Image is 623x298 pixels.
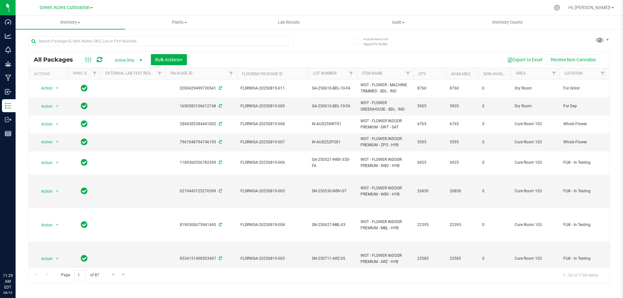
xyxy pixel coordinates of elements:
span: Whole Flower [563,139,604,145]
span: In Sync [81,220,88,229]
span: 6925 [417,160,442,166]
span: Sync from Compliance System [218,122,222,126]
a: Item Name [362,71,383,76]
span: Audit [344,19,453,25]
span: FLSRWGA-20250819-009 [240,103,304,109]
a: External Lab Test Result [105,71,156,76]
span: W-AUG25ZPO01 [312,139,353,145]
span: SN-250711-ARZ-05 [312,256,353,262]
div: 8534151498503407 [164,256,238,262]
a: Filter [346,68,357,79]
p: 08/19 [3,290,13,295]
span: select [53,187,61,196]
span: FLW - In Testing [563,256,604,262]
span: SN-250627-MBL-03 [312,222,353,228]
span: 0 [482,256,507,262]
span: Action [35,84,53,93]
span: 0 [482,160,507,166]
span: In Sync [81,158,88,167]
a: Package ID [170,71,192,76]
span: Page of 87 [55,270,104,280]
span: GA-250616-BDL-10-FA [312,85,353,91]
span: Plants [125,19,234,25]
span: WGT - FLOWER INDOOR PREMIUM - SWT - SAT [360,118,409,130]
span: Sync from Compliance System [218,256,222,261]
span: Green Acres Cultivation [40,5,90,10]
a: Filter [226,68,237,79]
span: Sync from Compliance System [218,104,222,108]
div: 2868385384441002 [164,121,238,127]
span: Cure Room 103 [515,256,556,262]
span: In Sync [81,84,88,93]
a: Go to the next page [109,270,118,279]
inline-svg: Manufacturing [5,75,11,81]
span: All Packages [34,56,79,63]
div: 0219443125276599 [164,188,238,194]
span: 5595 [450,139,474,145]
span: Action [35,137,53,147]
span: select [53,84,61,93]
a: Location [565,71,583,76]
span: select [53,102,61,111]
span: 1 - 20 of 1726 items [558,270,603,280]
span: select [53,120,61,129]
span: FLSRWGA-20250819-007 [240,139,304,145]
span: Action [35,187,53,196]
span: In Sync [81,119,88,128]
a: Non-Available [483,72,512,76]
span: select [53,221,61,230]
span: 6765 [450,121,474,127]
a: Audit [344,16,453,29]
span: Whole Flower [563,121,604,127]
span: WGT - FLOWER INDOOR PREMIUM - WBV - HYB [360,185,409,197]
inline-svg: Reports [5,130,11,137]
span: GA-250521-WBV-33D-FA [312,157,353,169]
span: 23585 [417,256,442,262]
div: Manage settings [553,5,561,11]
span: 22395 [417,222,442,228]
a: Qty [419,72,426,76]
div: 8190300675941445 [164,222,238,228]
span: WGT - FLOWER INDOOR PREMIUM - MBL - HYB [360,219,409,231]
span: GA-250616-BDL-10-FA [312,103,353,109]
span: Inventory Counts [483,19,531,25]
span: select [53,158,61,167]
a: Plants [125,16,234,29]
span: In Sync [81,137,88,147]
a: Lot Number [313,71,336,76]
span: Action [35,254,53,263]
span: WGT - FLOWER - MACHINE TRIMMED - BDL - IND [360,82,409,94]
span: FLSRWGA-20250819-011 [240,85,304,91]
a: Area [516,71,526,76]
div: Actions [34,72,65,76]
input: 1 [74,270,86,280]
a: Filter [597,68,608,79]
span: 22395 [450,222,474,228]
span: 0 [482,222,507,228]
span: WGT - FLOWER INDOOR PREMIUM - ZPO - HYB [360,136,409,148]
button: Export to Excel [503,54,546,65]
button: Receive Non-Cannabis [546,54,600,65]
span: 26850 [450,188,474,194]
span: Dry Room [515,103,556,109]
a: Filter [403,68,413,79]
span: Sync from Compliance System [218,160,222,165]
span: Sync from Compliance System [218,189,222,193]
span: Action [35,102,53,111]
inline-svg: Inventory [5,102,11,109]
span: FLW - In Testing [563,160,604,166]
span: 5595 [417,139,442,145]
span: 6765 [417,121,442,127]
a: Inventory [16,16,125,29]
span: In Sync [81,101,88,111]
span: Dry Room [515,85,556,91]
a: Sync Status [73,71,98,76]
span: Sync from Compliance System [218,140,222,144]
span: Include items not tagged for facility [363,37,396,46]
span: 26850 [417,188,442,194]
span: 6925 [450,160,474,166]
span: In Sync [81,254,88,263]
a: Filter [90,68,100,79]
span: 5905 [417,103,442,109]
span: select [53,254,61,263]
